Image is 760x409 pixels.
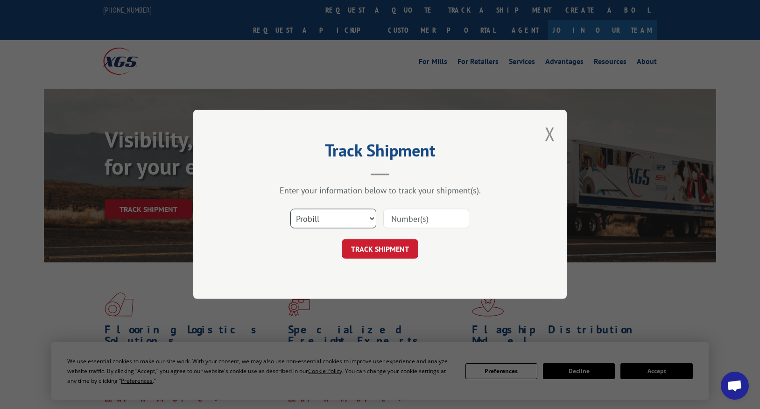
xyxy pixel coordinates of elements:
button: TRACK SHIPMENT [342,240,418,259]
button: Close modal [545,121,555,146]
input: Number(s) [383,209,469,229]
div: Enter your information below to track your shipment(s). [240,185,520,196]
h2: Track Shipment [240,144,520,162]
div: Open chat [721,372,749,400]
